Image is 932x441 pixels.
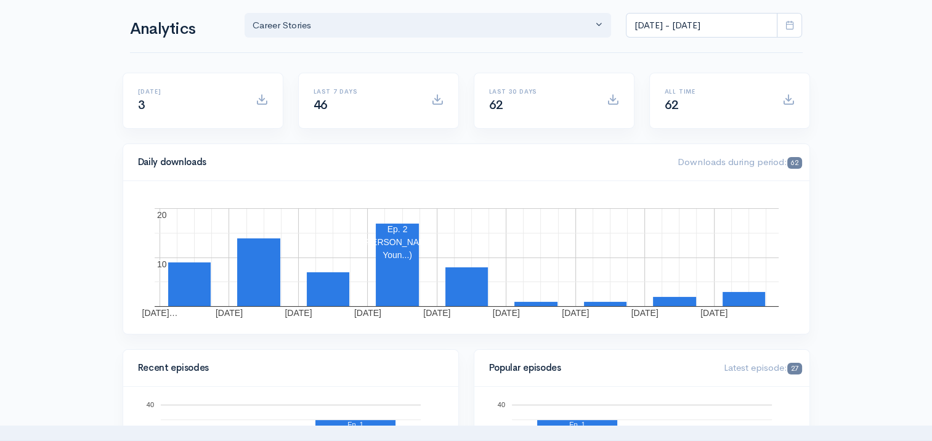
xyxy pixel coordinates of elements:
h4: Popular episodes [489,363,710,373]
span: 62 [787,157,801,169]
h4: Daily downloads [138,157,663,168]
span: 27 [787,363,801,374]
input: analytics date range selector [626,13,777,38]
span: Downloads during period: [678,156,801,168]
text: [DATE] [354,308,381,318]
span: 62 [665,97,679,113]
button: Career Stories [245,13,612,38]
h6: Last 30 days [489,88,592,95]
text: [DATE] [215,308,242,318]
text: [DATE] [423,308,450,318]
text: [DATE] [631,308,658,318]
text: [DATE] [562,308,589,318]
text: 10 [157,259,167,269]
h4: Recent episodes [138,363,436,373]
text: Ep. 1 [569,421,585,428]
text: 40 [497,401,504,408]
text: Ep. 2 [387,224,407,234]
text: [DATE]… [142,308,177,318]
text: 40 [146,401,153,408]
h1: Analytics [130,20,230,38]
text: [DATE] [700,308,727,318]
div: Career Stories [253,18,593,33]
span: Latest episode: [724,362,801,373]
text: Ep. 1 [347,421,363,428]
span: 46 [314,97,328,113]
text: [DATE] [492,308,519,318]
span: 62 [489,97,503,113]
text: Youn...) [383,250,412,260]
h6: All time [665,88,768,95]
h6: Last 7 days [314,88,416,95]
text: [DATE] [285,308,312,318]
span: 3 [138,97,145,113]
svg: A chart. [138,196,795,319]
text: ([PERSON_NAME] [360,237,434,247]
h6: [DATE] [138,88,241,95]
text: 20 [157,210,167,220]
